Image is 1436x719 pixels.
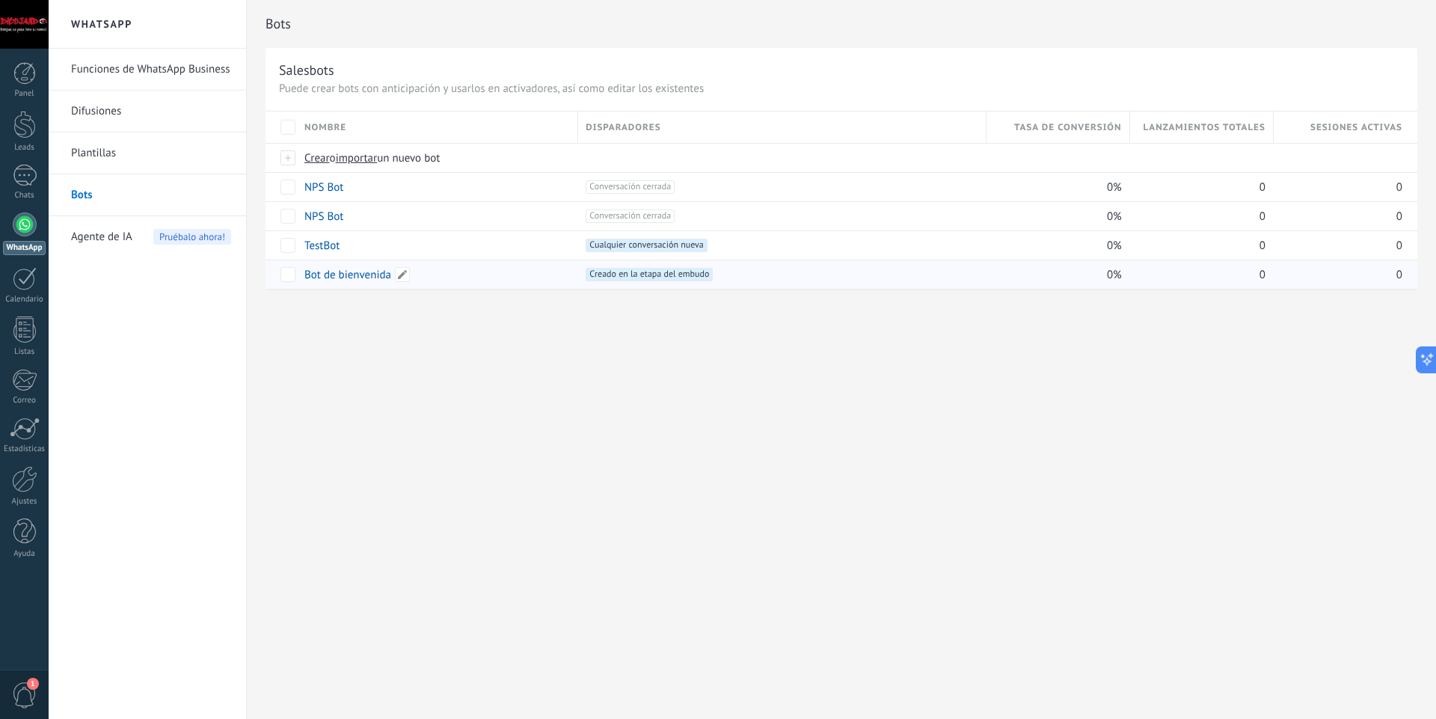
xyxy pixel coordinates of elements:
span: 0 [1259,180,1265,195]
li: Agente de IA [49,216,246,257]
a: Difusiones [71,91,231,132]
div: Salesbots [279,61,334,79]
div: 0% [987,202,1123,230]
div: Correo [3,396,46,406]
li: Plantillas [49,132,246,174]
span: 0 [1396,209,1402,224]
span: Creado en la etapa del embudo [586,268,713,281]
div: Calendario [3,295,46,305]
li: Bots [49,174,246,216]
span: Agente de IA [71,216,132,258]
span: 0 [1259,268,1265,282]
span: Sesiones activas [1310,120,1402,135]
span: 0% [1107,180,1122,195]
div: 0 [1130,173,1266,201]
div: Chats [3,191,46,201]
span: Pruébalo ahora! [153,229,231,245]
a: Funciones de WhatsApp Business [71,49,231,91]
div: Panel [3,89,46,99]
p: Puede crear bots con anticipación y usarlos en activadores, así como editar los existentes [279,82,1404,96]
div: Ayuda [3,549,46,559]
div: 0 [1130,202,1266,230]
div: 0 [1274,260,1402,289]
li: Funciones de WhatsApp Business [49,49,246,91]
a: TestBot [304,239,340,253]
div: 0% [987,260,1123,289]
span: un nuevo bot [377,151,440,165]
span: Disparadores [586,120,660,135]
div: Estadísticas [3,444,46,454]
a: Agente de IAPruébalo ahora! [71,216,231,258]
span: 1 [27,678,39,690]
span: Editar [395,267,410,282]
div: 0 [1130,260,1266,289]
a: NPS Bot [304,209,343,224]
span: o [330,151,336,165]
div: 0 [1274,202,1402,230]
li: Difusiones [49,91,246,132]
span: 0 [1396,239,1402,253]
div: Bots [1130,144,1266,172]
div: 0% [987,173,1123,201]
div: Ajustes [3,497,46,507]
h2: Bots [266,9,1417,39]
span: Tasa de conversión [1014,120,1122,135]
span: Conversación cerrada [586,209,675,223]
a: Plantillas [71,132,231,174]
div: 0 [1130,231,1266,260]
div: WhatsApp [3,241,46,255]
span: 0% [1107,209,1122,224]
span: Conversación cerrada [586,180,675,194]
div: Listas [3,347,46,357]
span: Nombre [304,120,346,135]
span: Crear [304,151,330,165]
div: Leads [3,143,46,153]
div: Bots [1274,144,1402,172]
span: 0 [1259,239,1265,253]
div: 0 [1274,231,1402,260]
span: 0 [1396,180,1402,195]
a: NPS Bot [304,180,343,195]
a: Bot de bienvenida [304,268,391,282]
span: Cualquier conversación nueva [586,239,707,252]
a: Bots [71,174,231,216]
span: 0 [1396,268,1402,282]
span: Lanzamientos totales [1143,120,1265,135]
span: 0% [1107,239,1122,253]
span: 0% [1107,268,1122,282]
span: importar [336,151,378,165]
div: 0% [987,231,1123,260]
div: 0 [1274,173,1402,201]
span: 0 [1259,209,1265,224]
